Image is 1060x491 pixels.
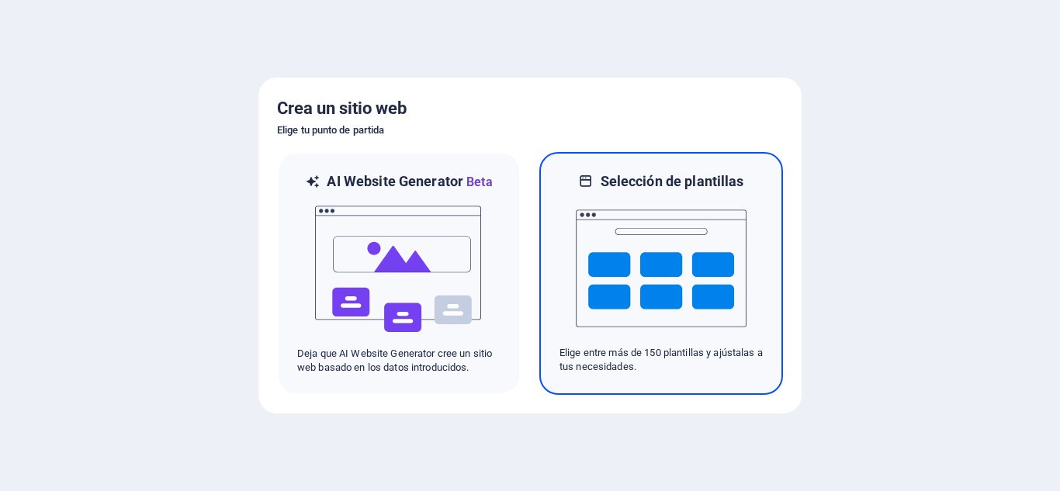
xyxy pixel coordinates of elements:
p: Elige entre más de 150 plantillas y ajústalas a tus necesidades. [559,346,763,374]
span: Beta [463,175,493,189]
div: AI Website GeneratorBetaaiDeja que AI Website Generator cree un sitio web basado en los datos int... [277,152,521,395]
h6: AI Website Generator [327,172,492,192]
img: ai [313,192,484,347]
h5: Crea un sitio web [277,96,783,121]
div: Selección de plantillasElige entre más de 150 plantillas y ajústalas a tus necesidades. [539,152,783,395]
h6: Elige tu punto de partida [277,121,783,140]
p: Deja que AI Website Generator cree un sitio web basado en los datos introducidos. [297,347,501,375]
h6: Selección de plantillas [601,172,744,191]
